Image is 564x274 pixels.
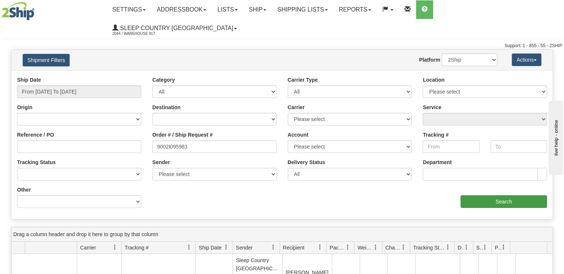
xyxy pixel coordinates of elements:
span: Charge [385,244,401,251]
a: Sender filter column settings [267,241,280,254]
span: Tracking # [125,244,149,251]
label: Reference / PO [17,131,54,138]
label: Ship Date [17,76,41,84]
a: Reports [333,0,377,19]
a: Sleep Country [GEOGRAPHIC_DATA] 2044 / Warehouse 917 [107,19,243,37]
span: Recipient [283,244,304,251]
a: Tracking # filter column settings [183,241,195,254]
a: Settings [107,0,151,19]
label: Sender [152,159,170,166]
iframe: chat widget [547,99,563,175]
span: Shipment Issues [476,244,482,251]
span: Packages [330,244,345,251]
label: Delivery Status [288,159,325,166]
span: Pickup Status [495,244,501,251]
span: Delivery Status [458,244,464,251]
label: Other [17,186,31,193]
label: Origin [17,104,32,111]
label: Location [423,76,444,84]
span: 2044 / Warehouse 917 [112,30,168,37]
div: Support: 1 - 855 - 55 - 2SHIP [2,43,562,49]
label: Order # / Ship Request # [152,131,213,138]
input: Search [461,195,547,208]
span: Carrier [80,244,96,251]
label: Tracking # [423,131,448,138]
label: Platform [419,56,440,63]
a: Packages filter column settings [342,241,354,254]
button: Actions [512,53,541,66]
a: Addressbook [151,0,212,19]
label: Category [152,76,175,84]
label: Carrier Type [288,76,318,84]
a: Delivery Status filter column settings [460,241,473,254]
input: From [423,140,479,153]
div: live help - online [6,6,69,12]
a: Lists [212,0,243,19]
a: Carrier filter column settings [109,241,121,254]
a: Pickup Status filter column settings [497,241,510,254]
a: Tracking Status filter column settings [442,241,454,254]
span: Ship Date [199,244,221,251]
a: Ship Date filter column settings [220,241,232,254]
a: Shipping lists [272,0,333,19]
label: Department [423,159,452,166]
label: Service [423,104,441,111]
label: Tracking Status [17,159,56,166]
a: Weight filter column settings [369,241,382,254]
a: Recipient filter column settings [314,241,326,254]
div: grid grouping header [11,227,553,242]
span: Tracking Status [413,244,445,251]
button: Shipment Filters [23,54,70,66]
a: Ship [243,0,272,19]
label: Account [288,131,309,138]
a: Shipment Issues filter column settings [479,241,491,254]
input: To [491,140,547,153]
img: logo2044.jpg [2,2,34,20]
label: Destination [152,104,181,111]
span: Weight [357,244,373,251]
span: Sender [236,244,253,251]
label: Carrier [288,104,305,111]
a: Charge filter column settings [397,241,410,254]
span: Sleep Country [GEOGRAPHIC_DATA] [118,25,233,31]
